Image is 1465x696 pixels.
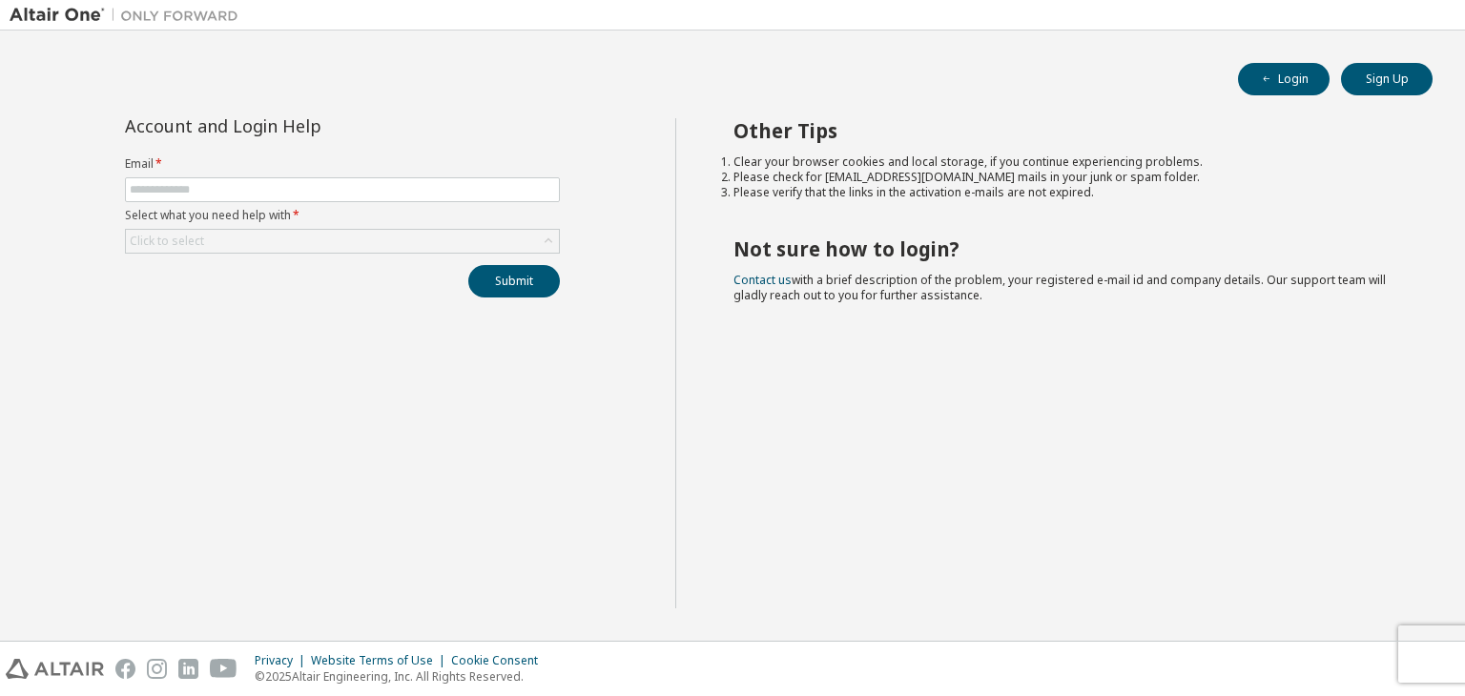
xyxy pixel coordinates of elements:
img: Altair One [10,6,248,25]
li: Clear your browser cookies and local storage, if you continue experiencing problems. [733,154,1399,170]
div: Cookie Consent [451,653,549,668]
button: Login [1238,63,1330,95]
label: Email [125,156,560,172]
img: instagram.svg [147,659,167,679]
img: altair_logo.svg [6,659,104,679]
li: Please verify that the links in the activation e-mails are not expired. [733,185,1399,200]
img: linkedin.svg [178,659,198,679]
img: facebook.svg [115,659,135,679]
label: Select what you need help with [125,208,560,223]
h2: Other Tips [733,118,1399,143]
p: © 2025 Altair Engineering, Inc. All Rights Reserved. [255,668,549,685]
div: Privacy [255,653,311,668]
img: youtube.svg [210,659,237,679]
div: Click to select [126,230,559,253]
button: Submit [468,265,560,297]
a: Contact us [733,272,792,288]
div: Account and Login Help [125,118,473,133]
div: Click to select [130,234,204,249]
h2: Not sure how to login? [733,236,1399,261]
button: Sign Up [1341,63,1433,95]
span: with a brief description of the problem, your registered e-mail id and company details. Our suppo... [733,272,1386,303]
div: Website Terms of Use [311,653,451,668]
li: Please check for [EMAIL_ADDRESS][DOMAIN_NAME] mails in your junk or spam folder. [733,170,1399,185]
